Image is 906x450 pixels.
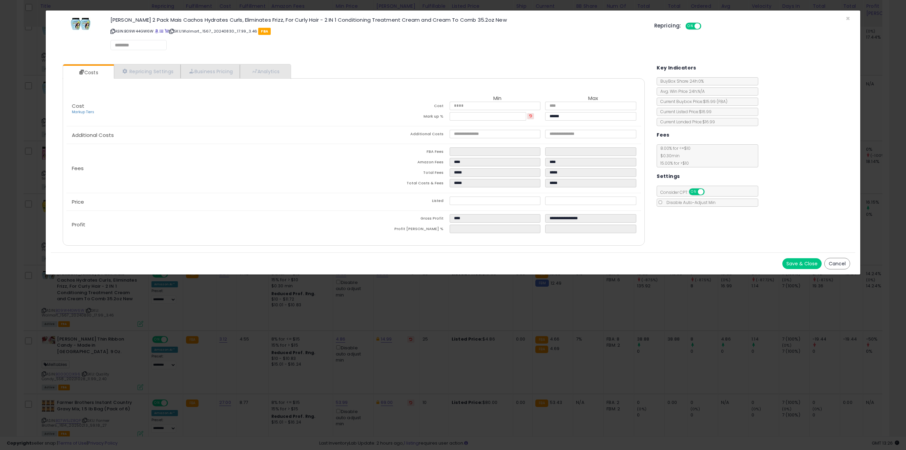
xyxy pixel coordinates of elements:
[657,160,689,166] span: 15.00 % for > $10
[66,132,354,138] p: Additional Costs
[657,119,715,125] span: Current Landed Price: $16.99
[66,199,354,205] p: Price
[657,172,680,181] h5: Settings
[354,179,450,189] td: Total Costs & Fees
[66,103,354,115] p: Cost
[181,64,240,78] a: Business Pricing
[657,131,670,139] h5: Fees
[657,109,712,115] span: Current Listed Price: $16.99
[160,28,163,34] a: All offer listings
[657,99,727,104] span: Current Buybox Price:
[657,153,680,159] span: $0.30 min
[66,222,354,227] p: Profit
[657,78,704,84] span: BuyBox Share 24h: 0%
[450,96,545,102] th: Min
[663,200,716,205] span: Disable Auto-Adjust Min
[110,17,644,22] h3: [PERSON_NAME] 2 Pack Mais Cachos Hydrates Curls, Eliminates Frizz, For Curly Hair - 2 IN 1 Condit...
[354,197,450,207] td: Listed
[657,189,714,195] span: Consider CPT:
[354,168,450,179] td: Total Fees
[354,214,450,225] td: Gross Profit
[657,64,696,72] h5: Key Indicators
[114,64,181,78] a: Repricing Settings
[545,96,641,102] th: Max
[703,99,727,104] span: $15.99
[66,166,354,171] p: Fees
[70,17,91,30] img: 41kiCAdJQSL._SL60_.jpg
[354,147,450,158] td: FBA Fees
[155,28,159,34] a: BuyBox page
[704,189,715,195] span: OFF
[165,28,168,34] a: Your listing only
[717,99,727,104] span: ( FBA )
[354,225,450,235] td: Profit [PERSON_NAME] %
[72,109,94,115] a: Markup Tiers
[354,112,450,123] td: Mark up %
[110,26,644,37] p: ASIN: B09W44GW6W | SKU: Walmart_1567_20240830_17.99_3.46
[782,258,822,269] button: Save & Close
[63,66,113,79] a: Costs
[654,23,681,28] h5: Repricing:
[657,88,705,94] span: Avg. Win Price 24h: N/A
[686,23,694,29] span: ON
[354,130,450,140] td: Additional Costs
[700,23,711,29] span: OFF
[846,14,850,23] span: ×
[657,145,691,166] span: 8.00 % for <= $10
[258,28,271,35] span: FBA
[354,158,450,168] td: Amazon Fees
[354,102,450,112] td: Cost
[240,64,290,78] a: Analytics
[824,258,850,269] button: Cancel
[689,189,698,195] span: ON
